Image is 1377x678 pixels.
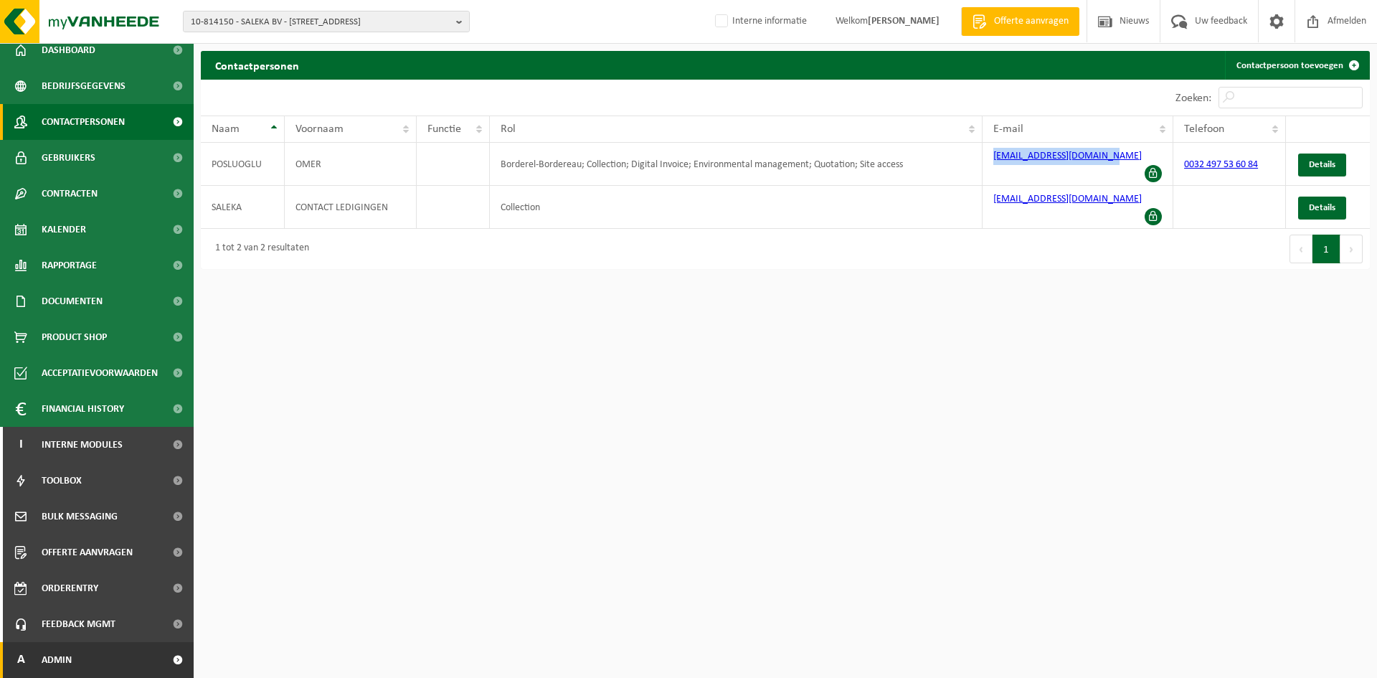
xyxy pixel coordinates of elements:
label: Interne informatie [712,11,807,32]
strong: [PERSON_NAME] [868,16,940,27]
span: Gebruikers [42,140,95,176]
span: Rapportage [42,248,97,283]
span: Feedback MGMT [42,606,115,642]
button: 1 [1312,235,1340,263]
span: E-mail [993,123,1023,135]
td: OMER [285,143,417,186]
span: Product Shop [42,319,107,355]
span: Details [1309,203,1335,212]
a: Contactpersoon toevoegen [1225,51,1368,80]
span: Interne modules [42,427,123,463]
span: I [14,427,27,463]
a: Details [1298,154,1346,176]
div: 1 tot 2 van 2 resultaten [208,236,309,262]
span: Documenten [42,283,103,319]
a: 0032 497 53 60 84 [1184,159,1258,170]
button: Previous [1290,235,1312,263]
h2: Contactpersonen [201,51,313,79]
span: Bedrijfsgegevens [42,68,126,104]
td: SALEKA [201,186,285,229]
td: Collection [490,186,983,229]
a: Details [1298,197,1346,220]
label: Zoeken: [1175,93,1211,104]
button: Next [1340,235,1363,263]
span: Voornaam [295,123,344,135]
span: Telefoon [1184,123,1224,135]
a: [EMAIL_ADDRESS][DOMAIN_NAME] [993,151,1142,161]
span: Financial History [42,391,124,427]
span: Admin [42,642,72,678]
span: Acceptatievoorwaarden [42,355,158,391]
span: Dashboard [42,32,95,68]
span: Contactpersonen [42,104,125,140]
span: Rol [501,123,516,135]
span: Offerte aanvragen [990,14,1072,29]
span: Details [1309,160,1335,169]
span: Functie [427,123,461,135]
td: CONTACT LEDIGINGEN [285,186,417,229]
span: A [14,642,27,678]
span: Orderentry Goedkeuring [42,570,162,606]
span: 10-814150 - SALEKA BV - [STREET_ADDRESS] [191,11,450,33]
span: Offerte aanvragen [42,535,133,570]
td: POSLUOGLU [201,143,285,186]
span: Kalender [42,212,86,248]
td: Borderel-Bordereau; Collection; Digital Invoice; Environmental management; Quotation; Site access [490,143,983,186]
a: [EMAIL_ADDRESS][DOMAIN_NAME] [993,194,1142,204]
span: Contracten [42,176,98,212]
span: Naam [212,123,240,135]
span: Toolbox [42,463,82,499]
a: Offerte aanvragen [961,7,1079,36]
span: Bulk Messaging [42,499,118,535]
button: 10-814150 - SALEKA BV - [STREET_ADDRESS] [183,11,470,32]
